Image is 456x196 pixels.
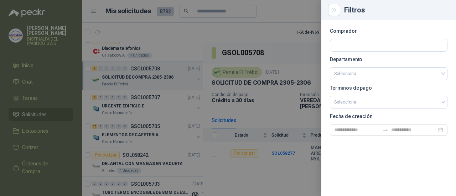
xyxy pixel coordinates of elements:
[330,57,447,62] p: Departamento
[383,127,388,133] span: swap-right
[330,114,447,118] p: Fecha de creación
[330,29,447,33] p: Comprador
[344,6,447,14] div: Filtros
[383,127,388,133] span: to
[330,6,338,14] button: Close
[330,86,447,90] p: Términos de pago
